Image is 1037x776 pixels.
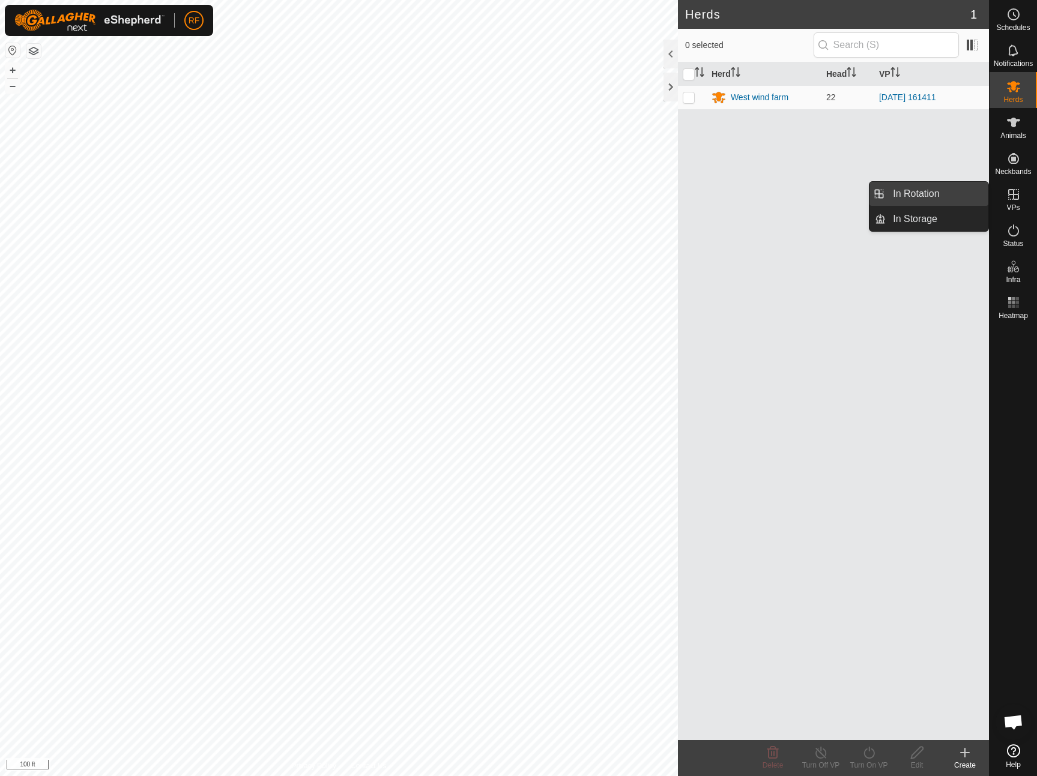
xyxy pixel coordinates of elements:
p-sorticon: Activate to sort [890,69,900,79]
div: Turn Off VP [797,760,845,771]
div: Open chat [996,704,1032,740]
li: In Rotation [869,182,988,206]
button: – [5,79,20,93]
a: Contact Us [351,760,386,771]
span: 0 selected [685,39,814,52]
input: Search (S) [814,32,959,58]
div: Turn On VP [845,760,893,771]
span: Infra [1006,276,1020,283]
span: Status [1003,240,1023,247]
span: Delete [763,761,784,769]
th: Herd [707,62,821,86]
button: Reset Map [5,43,20,58]
a: In Rotation [886,182,988,206]
span: 22 [826,92,836,102]
th: VP [874,62,989,86]
button: + [5,63,20,77]
p-sorticon: Activate to sort [731,69,740,79]
a: Privacy Policy [291,760,336,771]
img: Gallagher Logo [14,10,165,31]
button: Map Layers [26,44,41,58]
div: Edit [893,760,941,771]
a: In Storage [886,207,988,231]
a: [DATE] 161411 [879,92,936,102]
th: Head [821,62,874,86]
span: 1 [970,5,977,23]
span: Herds [1003,96,1023,103]
div: West wind farm [731,91,788,104]
span: VPs [1006,204,1020,211]
a: Help [990,739,1037,773]
span: In Storage [893,212,937,226]
span: In Rotation [893,187,939,201]
span: Notifications [994,60,1033,67]
p-sorticon: Activate to sort [695,69,704,79]
span: Animals [1000,132,1026,139]
li: In Storage [869,207,988,231]
span: Help [1006,761,1021,768]
span: Neckbands [995,168,1031,175]
h2: Herds [685,7,970,22]
p-sorticon: Activate to sort [847,69,856,79]
span: RF [189,14,200,27]
div: Create [941,760,989,771]
span: Heatmap [999,312,1028,319]
span: Schedules [996,24,1030,31]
